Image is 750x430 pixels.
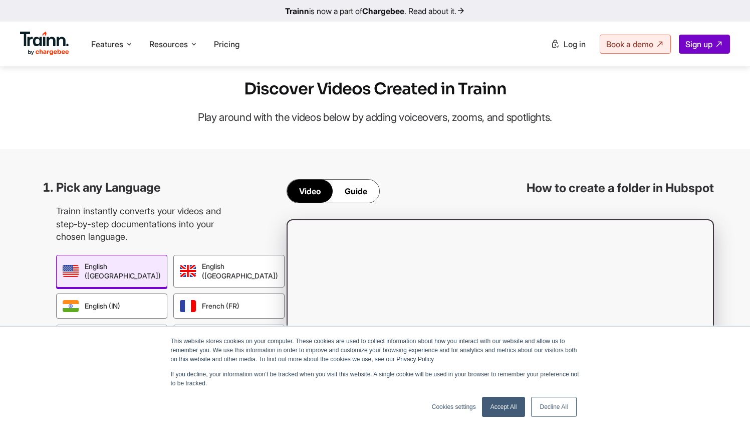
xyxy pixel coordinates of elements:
span: Features [91,39,123,50]
img: uk english | Trainn [180,265,196,277]
a: Book a demo [600,35,671,54]
a: Decline All [531,397,576,417]
b: Trainn [285,6,309,16]
img: indian english | Trainn [63,300,79,312]
a: Sign up [679,35,730,54]
span: Resources [149,39,188,50]
a: Log in [545,35,592,53]
span: Sign up [685,39,712,49]
p: Trainn instantly converts your videos and step-by-step documentations into your chosen language. [56,205,236,243]
span: Log in [564,39,586,49]
p: Play around with the videos below by adding voiceovers, zooms, and spotlights. [187,106,563,129]
a: Cookies settings [432,402,476,411]
h2: Discover Videos Created in Trainn [187,79,563,100]
b: Chargebee [362,6,404,16]
div: English ([GEOGRAPHIC_DATA]) [173,255,285,288]
a: Pricing [214,39,239,49]
div: Guide [333,180,379,203]
div: Hindi (IN) [56,325,167,350]
img: french | Trainn [180,300,196,312]
div: English (IN) [56,294,167,319]
div: Spanish (ES) [173,325,285,350]
img: Trainn Logo [20,32,69,56]
img: us english | Trainn [63,265,79,277]
div: Video [287,180,333,203]
div: English ([GEOGRAPHIC_DATA]) [56,255,167,288]
p: If you decline, your information won’t be tracked when you visit this website. A single cookie wi... [171,370,580,388]
p: This website stores cookies on your computer. These cookies are used to collect information about... [171,337,580,364]
a: Accept All [482,397,526,417]
div: French (FR) [173,294,285,319]
span: Book a demo [606,39,653,49]
h3: How to create a folder in Hubspot [527,180,714,197]
h3: Pick any Language [56,179,236,196]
